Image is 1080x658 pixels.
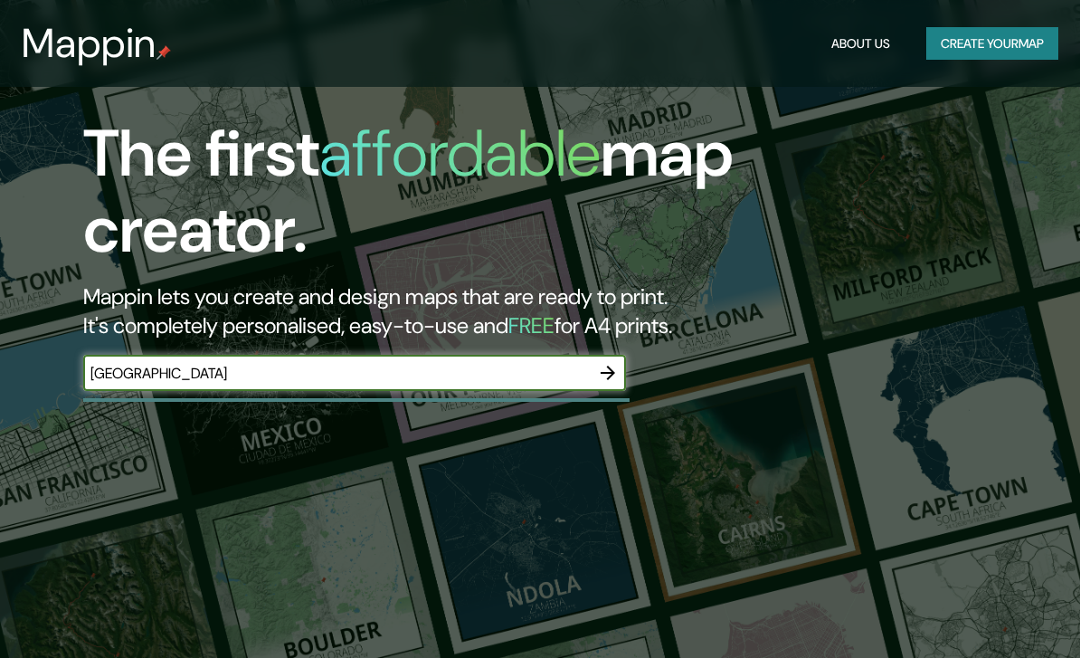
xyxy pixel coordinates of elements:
h5: FREE [508,311,554,339]
button: Create yourmap [926,27,1058,61]
h2: Mappin lets you create and design maps that are ready to print. It's completely personalised, eas... [83,282,947,340]
button: About Us [824,27,897,61]
input: Choose your favourite place [83,363,590,384]
img: mappin-pin [156,45,171,60]
iframe: Help widget launcher [919,587,1060,638]
h3: Mappin [22,20,156,67]
h1: affordable [319,111,601,195]
h1: The first map creator. [83,116,947,282]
